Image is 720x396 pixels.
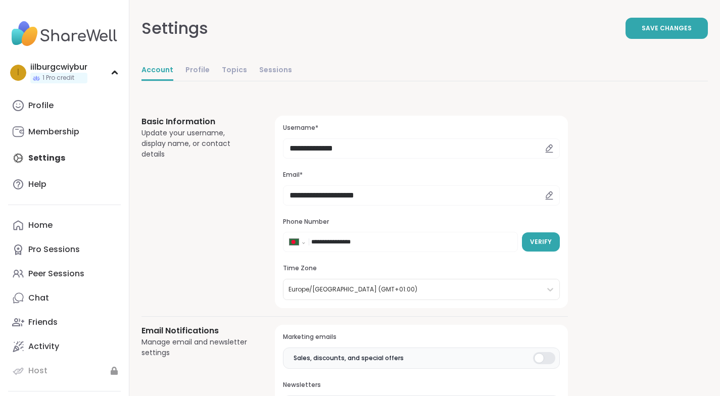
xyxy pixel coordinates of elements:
[141,16,208,40] div: Settings
[17,66,19,79] span: i
[8,213,121,237] a: Home
[42,74,74,82] span: 1 Pro credit
[28,126,79,137] div: Membership
[222,61,247,81] a: Topics
[259,61,292,81] a: Sessions
[8,286,121,310] a: Chat
[8,172,121,196] a: Help
[28,365,47,376] div: Host
[141,337,251,358] div: Manage email and newsletter settings
[8,120,121,144] a: Membership
[283,381,560,389] h3: Newsletters
[530,237,552,246] span: Verify
[8,262,121,286] a: Peer Sessions
[626,18,708,39] button: Save Changes
[28,220,53,231] div: Home
[141,61,173,81] a: Account
[141,128,251,160] div: Update your username, display name, or contact details
[283,171,560,179] h3: Email*
[283,264,560,273] h3: Time Zone
[283,124,560,132] h3: Username*
[141,116,251,128] h3: Basic Information
[185,61,210,81] a: Profile
[8,93,121,118] a: Profile
[28,244,80,255] div: Pro Sessions
[28,341,59,352] div: Activity
[642,24,692,33] span: Save Changes
[294,354,404,363] span: Sales, discounts, and special offers
[283,333,560,341] h3: Marketing emails
[283,218,560,226] h3: Phone Number
[30,62,87,73] div: iilburgcwiybur
[8,310,121,334] a: Friends
[8,237,121,262] a: Pro Sessions
[28,268,84,279] div: Peer Sessions
[8,334,121,359] a: Activity
[141,325,251,337] h3: Email Notifications
[28,100,54,111] div: Profile
[8,359,121,383] a: Host
[28,292,49,304] div: Chat
[28,179,46,190] div: Help
[8,16,121,52] img: ShareWell Nav Logo
[28,317,58,328] div: Friends
[522,232,560,252] button: Verify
